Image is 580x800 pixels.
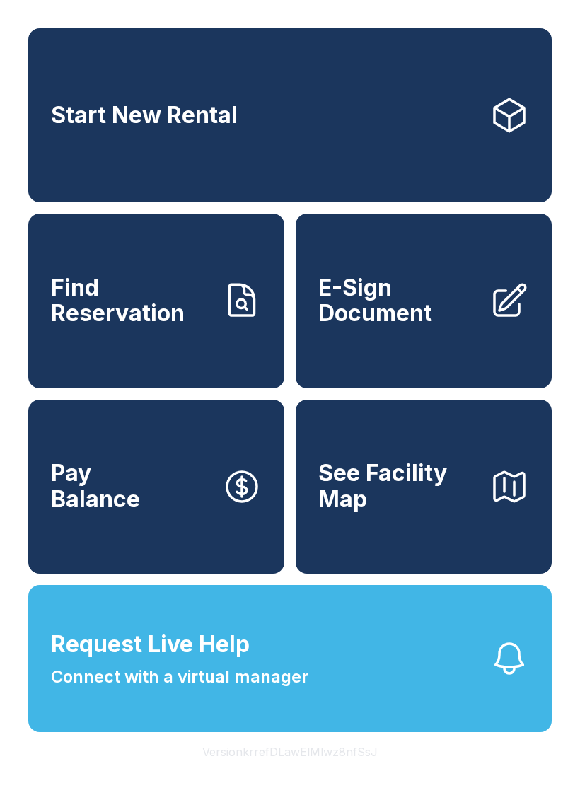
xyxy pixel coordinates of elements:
a: E-Sign Document [296,214,552,388]
span: E-Sign Document [318,275,478,327]
span: Request Live Help [51,627,250,661]
span: Find Reservation [51,275,211,327]
a: Find Reservation [28,214,284,388]
button: VersionkrrefDLawElMlwz8nfSsJ [191,732,389,772]
span: See Facility Map [318,460,478,512]
a: Start New Rental [28,28,552,202]
span: Start New Rental [51,103,238,129]
button: PayBalance [28,400,284,574]
span: Pay Balance [51,460,140,512]
button: See Facility Map [296,400,552,574]
span: Connect with a virtual manager [51,664,308,690]
button: Request Live HelpConnect with a virtual manager [28,585,552,732]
